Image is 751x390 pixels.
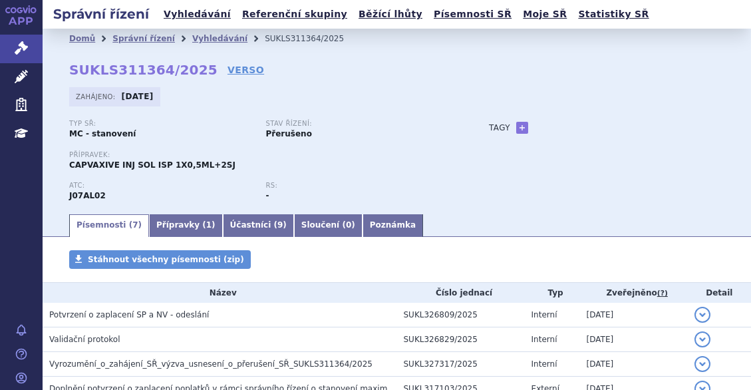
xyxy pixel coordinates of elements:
span: Interní [531,310,557,319]
strong: SUKLS311364/2025 [69,62,218,78]
td: SUKL326829/2025 [397,327,525,352]
th: Detail [688,283,751,303]
a: Sloučení (0) [294,214,363,237]
a: Přípravky (1) [149,214,223,237]
a: Účastníci (9) [223,214,294,237]
a: Moje SŘ [519,5,571,23]
a: Správní řízení [112,34,175,43]
a: Domů [69,34,95,43]
td: [DATE] [580,327,688,352]
a: Statistiky SŘ [574,5,653,23]
span: Validační protokol [49,335,120,344]
a: Běžící lhůty [355,5,426,23]
strong: - [266,191,269,200]
th: Název [43,283,397,303]
a: Vyhledávání [160,5,235,23]
td: SUKL326809/2025 [397,303,525,327]
th: Zveřejněno [580,283,688,303]
a: VERSO [227,63,264,77]
span: CAPVAXIVE INJ SOL ISP 1X0,5ML+2SJ [69,160,235,170]
span: 1 [206,220,212,230]
h3: Tagy [489,120,510,136]
strong: MC - stanovení [69,129,136,138]
td: SUKL327317/2025 [397,352,525,377]
th: Typ [525,283,580,303]
th: Číslo jednací [397,283,525,303]
span: Zahájeno: [76,91,118,102]
span: Interní [531,359,557,369]
button: detail [694,356,710,372]
span: Stáhnout všechny písemnosti (zip) [88,255,244,264]
a: Písemnosti (7) [69,214,149,237]
strong: Přerušeno [266,129,312,138]
a: Stáhnout všechny písemnosti (zip) [69,250,251,269]
a: Vyhledávání [192,34,247,43]
span: Interní [531,335,557,344]
p: Stav řízení: [266,120,450,128]
a: Referenční skupiny [238,5,351,23]
span: 7 [132,220,138,230]
a: + [516,122,528,134]
p: ATC: [69,182,253,190]
td: [DATE] [580,352,688,377]
span: 9 [277,220,283,230]
span: Vyrozumění_o_zahájení_SŘ_výzva_usnesení_o_přerušení_SŘ_SUKLS311364/2025 [49,359,373,369]
button: detail [694,307,710,323]
td: [DATE] [580,303,688,327]
p: RS: [266,182,450,190]
strong: PNEUMOCOCCUS, PURIFIKOVANÉ POLYSACHARIDOVÉ ANTIGENY KONJUGOVANÉ [69,191,106,200]
h2: Správní řízení [43,5,160,23]
button: detail [694,331,710,347]
span: 0 [346,220,351,230]
a: Písemnosti SŘ [430,5,516,23]
li: SUKLS311364/2025 [265,29,361,49]
span: Potvrzení o zaplacení SP a NV - odeslání [49,310,209,319]
p: Přípravek: [69,151,462,159]
p: Typ SŘ: [69,120,253,128]
a: Poznámka [363,214,423,237]
abbr: (?) [657,289,668,298]
strong: [DATE] [122,92,154,101]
